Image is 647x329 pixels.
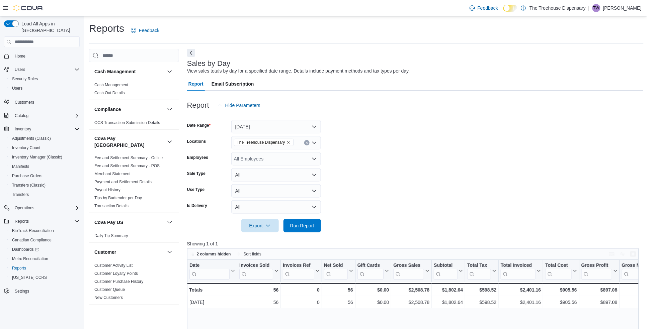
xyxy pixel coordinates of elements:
[357,262,384,269] div: Gift Cards
[94,171,131,177] span: Merchant Statement
[357,286,389,294] div: $0.00
[7,190,82,199] button: Transfers
[12,204,80,212] span: Operations
[581,262,612,280] div: Gross Profit
[393,262,424,269] div: Gross Sales
[7,84,82,93] button: Users
[12,125,80,133] span: Inventory
[166,68,174,76] button: Cash Management
[588,4,590,12] p: |
[4,48,80,313] nav: Complex example
[12,164,29,169] span: Manifests
[284,219,321,232] button: Run Report
[581,262,618,280] button: Gross Profit
[545,262,571,269] div: Total Cost
[324,298,353,306] div: 56
[89,154,179,213] div: Cova Pay [GEOGRAPHIC_DATA]
[7,235,82,245] button: Canadian Compliance
[215,99,263,112] button: Hide Parameters
[239,262,278,280] button: Invoices Sold
[94,155,163,160] span: Fee and Settlement Summary - Online
[434,298,463,306] div: $1,802.64
[12,256,48,261] span: Metrc Reconciliation
[287,140,291,144] button: Remove The Treehouse Dispensary from selection in this group
[12,86,22,91] span: Users
[1,286,82,296] button: Settings
[9,273,50,282] a: [US_STATE] CCRS
[94,120,160,125] span: OCS Transaction Submission Details
[189,262,230,280] div: Date
[139,27,159,34] span: Feedback
[187,139,206,144] label: Locations
[9,181,48,189] a: Transfers (Classic)
[7,134,82,143] button: Adjustments (Classic)
[12,112,80,120] span: Catalog
[94,180,152,184] a: Payment and Settlement Details
[1,111,82,120] button: Catalog
[9,227,57,235] a: BioTrack Reconciliation
[12,217,80,225] span: Reports
[94,271,138,276] a: Customer Loyalty Points
[12,98,37,106] a: Customers
[7,143,82,152] button: Inventory Count
[467,262,491,280] div: Total Tax
[94,155,163,160] a: Fee and Settlement Summary - Online
[593,4,600,12] span: TW
[12,76,38,82] span: Security Roles
[283,262,314,280] div: Invoices Ref
[94,68,136,75] h3: Cash Management
[89,22,124,35] h1: Reports
[503,5,517,12] input: Dark Mode
[94,179,152,185] span: Payment and Settlement Details
[94,82,128,88] span: Cash Management
[225,102,260,109] span: Hide Parameters
[12,52,28,60] a: Home
[94,279,144,284] a: Customer Purchase History
[9,134,54,142] a: Adjustments (Classic)
[189,298,235,306] div: [DATE]
[15,126,31,132] span: Inventory
[592,4,600,12] div: Tina Wilkins
[9,144,43,152] a: Inventory Count
[188,77,204,91] span: Report
[434,262,458,269] div: Subtotal
[283,262,314,269] div: Invoices Ref
[12,192,29,197] span: Transfers
[189,262,230,269] div: Date
[187,101,209,109] h3: Report
[7,181,82,190] button: Transfers (Classic)
[9,84,80,92] span: Users
[12,66,80,74] span: Users
[12,237,52,243] span: Canadian Compliance
[9,181,80,189] span: Transfers (Classic)
[89,232,179,242] div: Cova Pay US
[9,144,80,152] span: Inventory Count
[545,262,571,280] div: Total Cost
[12,287,80,295] span: Settings
[89,261,179,304] div: Customer
[94,90,125,96] span: Cash Out Details
[187,250,234,258] button: 2 columns hidden
[478,5,498,11] span: Feedback
[393,262,429,280] button: Gross Sales
[166,218,174,226] button: Cova Pay US
[545,262,577,280] button: Total Cost
[187,155,208,160] label: Employees
[7,263,82,273] button: Reports
[187,49,195,57] button: Next
[94,219,123,226] h3: Cova Pay US
[608,250,616,258] button: Keyboard shortcuts
[12,52,80,60] span: Home
[19,20,80,34] span: Load All Apps in [GEOGRAPHIC_DATA]
[9,191,31,199] a: Transfers
[9,255,51,263] a: Metrc Reconciliation
[501,286,541,294] div: $2,401.16
[187,240,644,247] p: Showing 1 of 1
[94,263,133,268] span: Customer Activity List
[357,262,389,280] button: Gift Cards
[12,183,46,188] span: Transfers (Classic)
[501,262,541,280] button: Total Invoiced
[237,139,285,146] span: The Treehouse Dispensary
[9,227,80,235] span: BioTrack Reconciliation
